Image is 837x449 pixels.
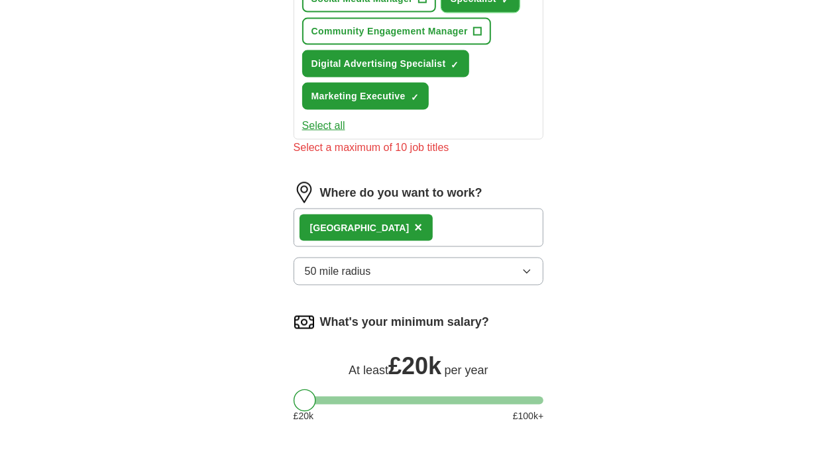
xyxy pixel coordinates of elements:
[349,364,388,377] span: At least
[513,410,543,424] span: £ 100 k+
[320,184,482,202] label: Where do you want to work?
[305,264,371,279] span: 50 mile radius
[294,312,315,333] img: salary.png
[302,50,469,77] button: Digital Advertising Specialist✓
[302,118,345,134] button: Select all
[310,221,410,235] div: [GEOGRAPHIC_DATA]
[414,220,422,234] span: ×
[320,314,489,332] label: What's your minimum salary?
[411,92,419,103] span: ✓
[311,89,406,103] span: Marketing Executive
[294,140,544,156] div: Select a maximum of 10 job titles
[414,218,422,238] button: ×
[294,182,315,203] img: location.png
[311,25,468,38] span: Community Engagement Manager
[294,410,313,424] span: £ 20 k
[445,364,488,377] span: per year
[451,60,459,70] span: ✓
[302,83,429,110] button: Marketing Executive✓
[302,18,491,45] button: Community Engagement Manager
[388,353,441,380] span: £ 20k
[294,258,544,285] button: 50 mile radius
[311,57,446,71] span: Digital Advertising Specialist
